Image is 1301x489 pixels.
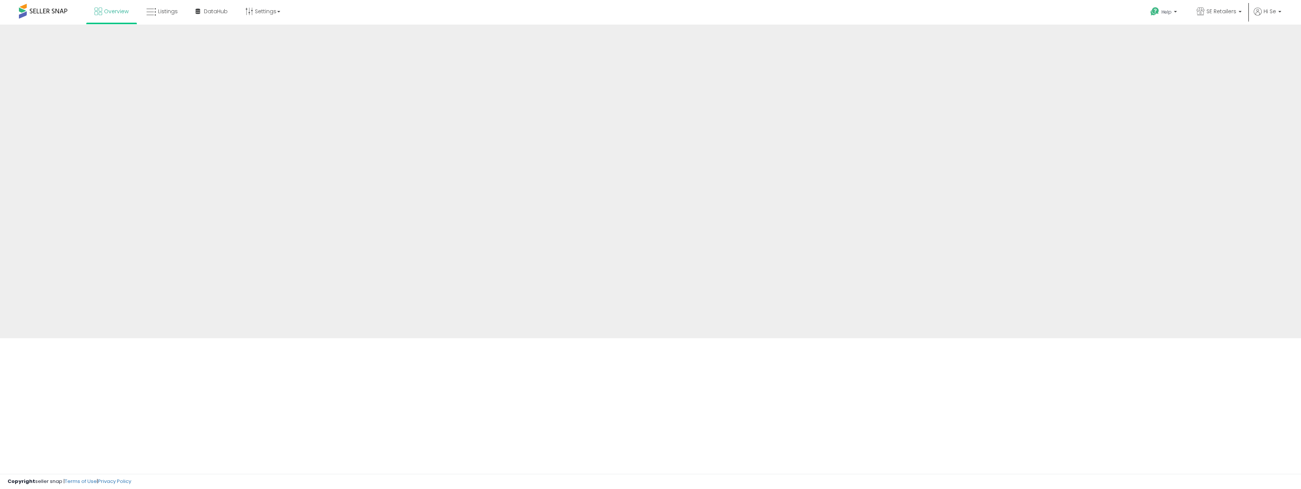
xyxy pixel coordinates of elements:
a: Help [1144,1,1185,25]
a: Hi Se [1254,8,1281,25]
span: Listings [158,8,178,15]
span: SE Retailers [1206,8,1236,15]
span: DataHub [204,8,228,15]
span: Overview [104,8,129,15]
span: Hi Se [1264,8,1276,15]
i: Get Help [1150,7,1160,16]
span: Help [1161,9,1172,15]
